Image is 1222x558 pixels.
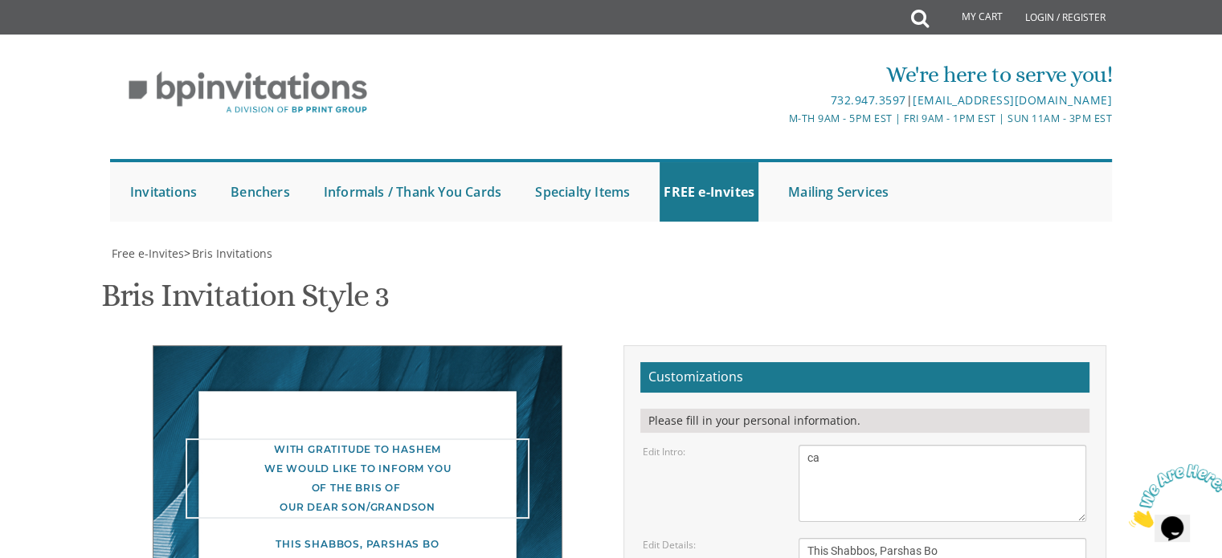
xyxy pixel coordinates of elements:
iframe: chat widget [1122,458,1222,534]
a: Free e-Invites [110,246,184,261]
div: Please fill in your personal information. [640,409,1089,433]
span: Free e-Invites [112,246,184,261]
a: Informals / Thank You Cards [320,162,505,222]
div: M-Th 9am - 5pm EST | Fri 9am - 1pm EST | Sun 11am - 3pm EST [445,110,1112,127]
span: Bris Invitations [192,246,272,261]
a: FREE e-Invites [660,162,758,222]
a: My Cart [927,2,1014,34]
a: Benchers [227,162,294,222]
a: Specialty Items [531,162,634,222]
a: Invitations [126,162,201,222]
textarea: With gratitude to Hashem We would like to inform you of the bris of our dear son/grandson [799,445,1086,522]
h1: Bris Invitation Style 3 [101,278,389,325]
img: Chat attention grabber [6,6,106,70]
div: We're here to serve you! [445,59,1112,91]
a: Mailing Services [784,162,893,222]
div: With gratitude to Hashem We would like to inform you of the bris of our dear son/grandson [186,438,529,519]
a: [EMAIL_ADDRESS][DOMAIN_NAME] [913,92,1112,108]
h2: Customizations [640,362,1089,393]
div: | [445,91,1112,110]
img: BP Invitation Loft [110,59,386,126]
label: Edit Intro: [643,445,685,458]
span: > [184,246,272,261]
a: Bris Invitations [190,246,272,261]
a: 732.947.3597 [830,92,905,108]
label: Edit Details: [643,538,696,552]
